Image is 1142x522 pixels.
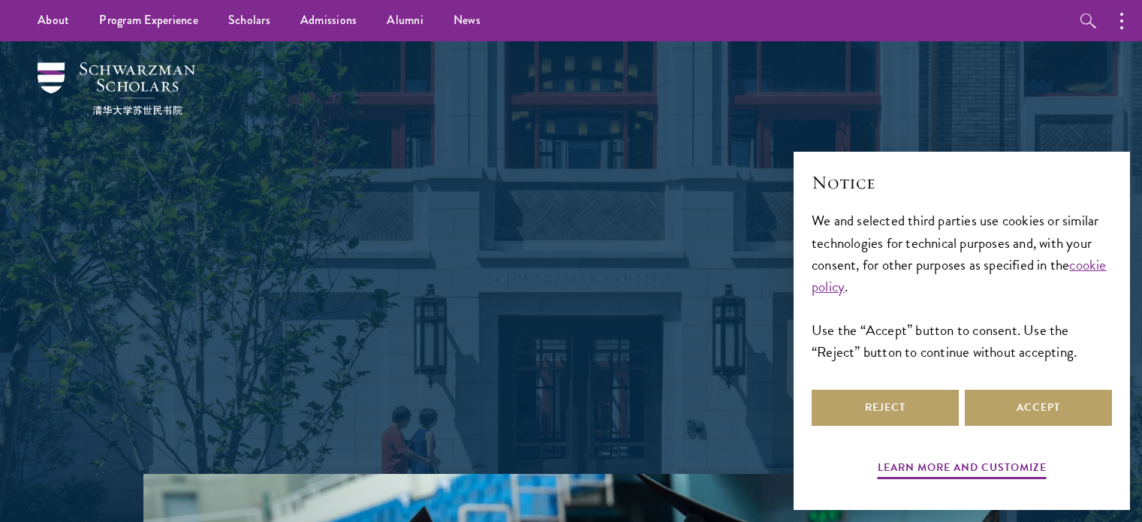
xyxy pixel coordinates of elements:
[812,254,1107,297] a: cookie policy
[812,170,1112,195] h2: Notice
[965,390,1112,426] button: Accept
[878,458,1047,481] button: Learn more and customize
[812,390,959,426] button: Reject
[38,62,195,115] img: Schwarzman Scholars
[812,210,1112,362] div: We and selected third parties use cookies or similar technologies for technical purposes and, wit...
